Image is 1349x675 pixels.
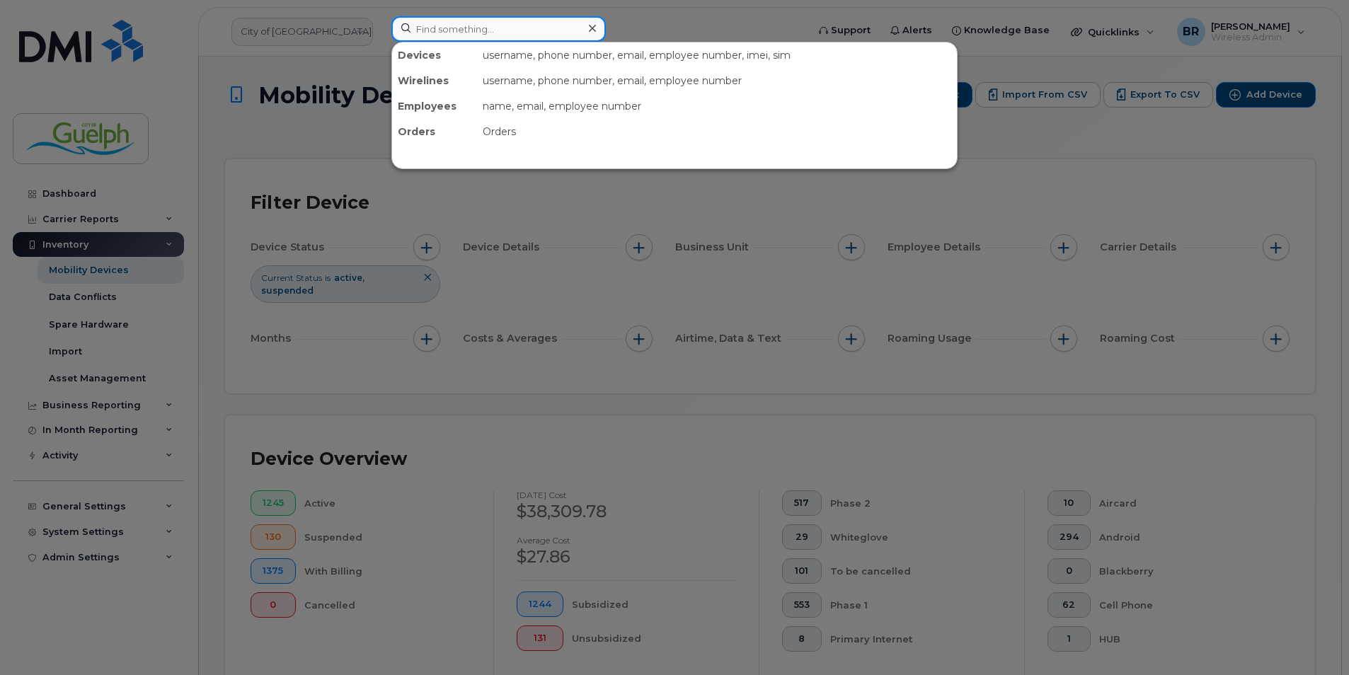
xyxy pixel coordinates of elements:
div: username, phone number, email, employee number [477,68,957,93]
div: username, phone number, email, employee number, imei, sim [477,42,957,68]
div: Orders [392,119,477,144]
div: Employees [392,93,477,119]
div: Wirelines [392,68,477,93]
div: Devices [392,42,477,68]
div: name, email, employee number [477,93,957,119]
div: Orders [477,119,957,144]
